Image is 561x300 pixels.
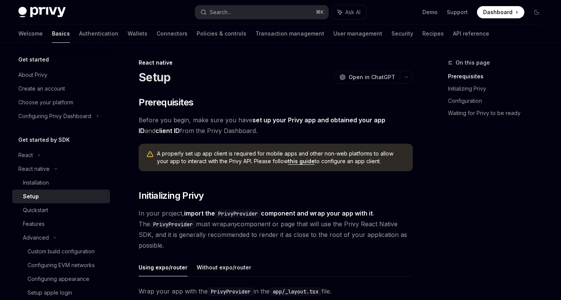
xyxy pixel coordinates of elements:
[448,95,549,107] a: Configuration
[18,112,91,121] div: Configuring Privy Dashboard
[349,73,395,81] span: Open in ChatGPT
[79,24,118,43] a: Authentication
[12,203,110,217] a: Quickstart
[12,258,110,272] a: Configuring EVM networks
[422,8,438,16] a: Demo
[12,176,110,190] a: Installation
[453,24,489,43] a: API reference
[18,84,65,93] div: Create an account
[345,8,361,16] span: Ask AI
[477,6,524,18] a: Dashboard
[197,258,251,276] button: Without expo/router
[23,219,45,229] div: Features
[18,164,50,174] div: React native
[139,286,413,297] span: Wrap your app with the in the file.
[184,209,373,217] strong: import the component and wrap your app with it
[27,288,72,297] div: Setup apple login
[18,70,47,79] div: About Privy
[448,70,549,83] a: Prerequisites
[12,96,110,109] a: Choose your platform
[332,5,366,19] button: Ask AI
[448,107,549,119] a: Waiting for Privy to be ready
[288,158,315,165] a: this guide
[157,24,188,43] a: Connectors
[448,83,549,95] a: Initializing Privy
[18,151,33,160] div: React
[52,24,70,43] a: Basics
[23,192,39,201] div: Setup
[18,7,66,18] img: dark logo
[208,287,254,296] code: PrivyProvider
[139,190,204,202] span: Initializing Privy
[215,209,261,218] code: PrivyProvider
[155,127,180,135] a: client ID
[23,206,48,215] div: Quickstart
[18,98,73,107] div: Choose your platform
[150,220,196,229] code: PrivyProvider
[12,286,110,300] a: Setup apple login
[483,8,512,16] span: Dashboard
[139,96,193,109] span: Prerequisites
[456,58,490,67] span: On this page
[197,24,246,43] a: Policies & controls
[139,59,413,66] div: React native
[227,220,237,228] em: any
[18,55,49,64] h5: Get started
[195,5,328,19] button: Search...⌘K
[270,287,322,296] code: app/_layout.tsx
[447,8,468,16] a: Support
[139,258,188,276] button: Using expo/router
[139,208,413,251] span: In your project, . The must wrap component or page that will use the Privy React Native SDK, and ...
[27,261,95,270] div: Configuring EVM networks
[12,82,110,96] a: Create an account
[27,247,95,256] div: Custom build configuration
[12,217,110,231] a: Features
[391,24,413,43] a: Security
[422,24,444,43] a: Recipes
[530,6,543,18] button: Toggle dark mode
[139,115,413,136] span: Before you begin, make sure you have and from the Privy Dashboard.
[12,245,110,258] a: Custom build configuration
[128,24,147,43] a: Wallets
[12,190,110,203] a: Setup
[333,24,382,43] a: User management
[139,70,170,84] h1: Setup
[18,135,70,144] h5: Get started by SDK
[12,272,110,286] a: Configuring appearance
[316,9,324,15] span: ⌘ K
[27,274,89,284] div: Configuring appearance
[12,68,110,82] a: About Privy
[23,233,49,242] div: Advanced
[18,24,43,43] a: Welcome
[335,71,400,84] button: Open in ChatGPT
[139,116,385,135] a: set up your Privy app and obtained your app ID
[210,8,231,17] div: Search...
[146,151,154,158] svg: Warning
[157,150,405,165] span: A properly set up app client is required for mobile apps and other non-web platforms to allow you...
[23,178,49,187] div: Installation
[255,24,324,43] a: Transaction management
